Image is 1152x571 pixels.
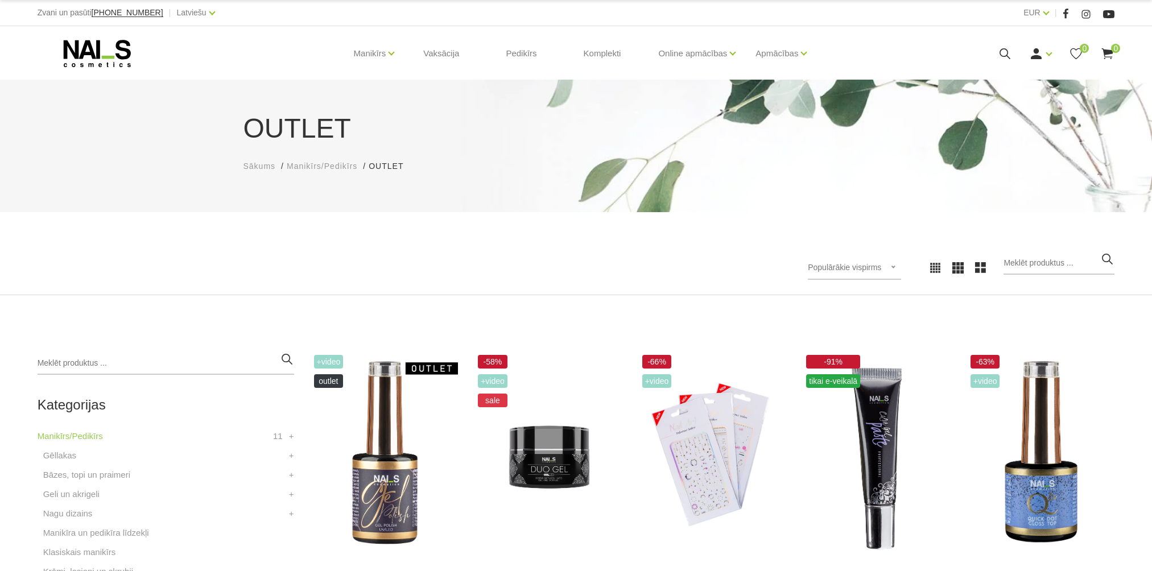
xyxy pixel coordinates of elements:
a: Nagu dizains [43,507,93,520]
span: | [1055,6,1057,20]
input: Meklēt produktus ... [38,352,294,375]
span: +Video [314,355,344,369]
span: | [169,6,171,20]
span: Populārākie vispirms [808,263,881,272]
a: + [289,487,294,501]
input: Meklēt produktus ... [1004,252,1114,275]
span: +Video [478,374,507,388]
a: 0 [1069,47,1083,61]
span: -66% [642,355,672,369]
a: Manikīrs [354,31,386,76]
span: -58% [478,355,507,369]
a: 0 [1100,47,1114,61]
span: tikai e-veikalā [806,374,860,388]
img: Quick Dot Tops – virsējais pārklājums bez lipīgā slāņa.Aktuālais trends modernam manikīra noslēgu... [968,352,1115,555]
a: Manikīrs/Pedikīrs [38,429,103,443]
a: + [289,429,294,443]
a: Vaksācija [414,26,468,81]
span: sale [478,394,507,407]
a: + [289,449,294,462]
a: [PHONE_NUMBER] [92,9,163,17]
a: Manikīra un pedikīra līdzekļi [43,526,149,540]
a: Geli un akrigeli [43,487,100,501]
a: Komplekti [575,26,630,81]
img: Ilgnoturīga, intensīvi pigmentēta gēllaka. Viegli klājas, lieliski žūst, nesaraujas, neatkāpjas n... [311,352,459,555]
a: Online apmācības [658,31,727,76]
a: Apmācības [755,31,798,76]
a: + [289,507,294,520]
a: + [289,468,294,482]
span: -63% [971,355,1000,369]
a: Latviešu [177,6,207,19]
span: +Video [642,374,672,388]
a: Klasiskais manikīrs [43,545,116,559]
img: Polim. laiks:DUO GEL Nr. 101, 008, 000, 006, 002, 003, 014, 011, 012, 001, 009, 007, 005, 013, 00... [475,352,622,555]
a: EUR [1023,6,1040,19]
li: OUTLET [369,160,415,172]
span: 0 [1080,44,1089,53]
span: 11 [273,429,283,443]
h2: Kategorijas [38,398,294,412]
img: Profesionālās dizaina uzlīmes nagiem... [639,352,787,555]
span: 0 [1111,44,1120,53]
a: Sākums [243,160,276,172]
a: Bāzes, topi un praimeri [43,468,130,482]
div: Zvani un pasūti [38,6,163,20]
span: +Video [971,374,1000,388]
a: Gēllakas [43,449,76,462]
img: Daudzfunkcionāla pigmentēta dizaina pasta, ar kuras palīdzību iespējams zīmēt “one stroke” un “žo... [803,352,951,555]
span: OUTLET [314,374,344,388]
span: Sākums [243,162,276,171]
h1: OUTLET [243,108,909,149]
a: Pedikīrs [497,26,546,81]
span: -91% [806,355,860,369]
span: Manikīrs/Pedikīrs [287,162,357,171]
span: [PHONE_NUMBER] [92,8,163,17]
a: Manikīrs/Pedikīrs [287,160,357,172]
